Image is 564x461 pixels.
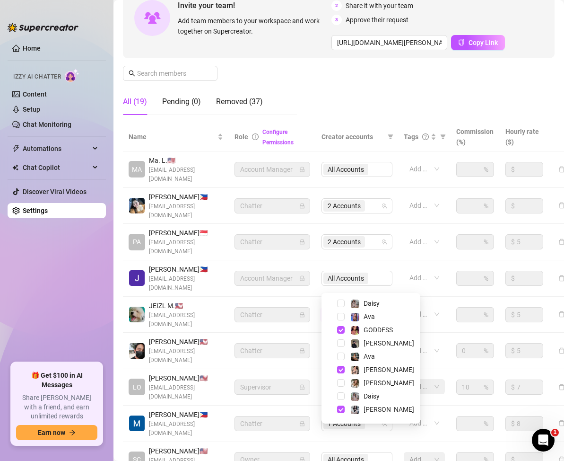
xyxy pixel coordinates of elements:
img: john kenneth santillan [129,343,145,359]
span: [EMAIL_ADDRESS][DOMAIN_NAME] [149,420,223,438]
img: Anna [351,339,359,348]
a: Configure Permissions [262,129,294,146]
span: lock [299,421,305,426]
span: PA [133,237,141,247]
span: 2 Accounts [323,236,365,248]
span: lock [299,275,305,281]
span: [EMAIL_ADDRESS][DOMAIN_NAME] [149,238,223,256]
a: Settings [23,207,48,214]
img: Ava [351,353,359,361]
span: [PERSON_NAME] 🇺🇸 [149,337,223,347]
span: Izzy AI Chatter [13,72,61,81]
span: Select tree node [337,406,345,413]
span: Daisy [364,300,380,307]
span: Copy Link [469,39,498,46]
span: Share it with your team [346,0,413,11]
span: Tags [404,132,418,142]
span: Approve their request [346,15,408,25]
span: JEIZL M. 🇺🇸 [149,301,223,311]
a: Content [23,90,47,98]
span: 🎁 Get $100 in AI Messages [16,371,97,390]
img: Chat Copilot [12,164,18,171]
span: GODDESS [364,326,393,334]
span: filter [388,134,393,140]
span: Earn now [38,429,65,436]
span: Add team members to your workspace and work together on Supercreator. [178,16,328,36]
img: logo-BBDzfeDw.svg [8,23,78,32]
span: Chatter [240,235,304,249]
div: Removed (37) [216,96,263,107]
span: Select tree node [337,379,345,387]
img: Paige [351,379,359,388]
span: [EMAIL_ADDRESS][DOMAIN_NAME] [149,202,223,220]
input: Search members [137,68,204,79]
span: [EMAIL_ADDRESS][DOMAIN_NAME] [149,275,223,293]
img: Ava [351,313,359,321]
span: 2 Accounts [323,200,365,212]
img: Sheina Gorriceta [129,198,145,213]
span: Chatter [240,308,304,322]
span: lock [299,348,305,354]
span: Select tree node [337,353,345,360]
span: 1 Accounts [323,418,365,429]
span: Supervisor [240,380,304,394]
span: [EMAIL_ADDRESS][DOMAIN_NAME] [149,347,223,365]
span: MA [132,164,142,175]
a: Discover Viral Videos [23,188,87,195]
span: Select tree node [337,326,345,334]
span: Creator accounts [321,132,384,142]
span: [PERSON_NAME] [364,366,414,373]
span: [PERSON_NAME] 🇵🇭 [149,192,223,202]
span: [EMAIL_ADDRESS][DOMAIN_NAME] [149,166,223,184]
a: Setup [23,106,40,113]
span: 1 [551,429,559,436]
img: AI Chatter [65,69,79,82]
span: lock [299,239,305,245]
a: Home [23,44,41,52]
span: Select tree node [337,392,345,400]
div: Pending (0) [162,96,201,107]
button: Earn nowarrow-right [16,425,97,440]
span: search [129,70,135,77]
span: team [382,203,387,209]
span: [PERSON_NAME] 🇵🇭 [149,264,223,275]
span: 2 Accounts [328,237,361,247]
span: Name [129,132,216,142]
span: Account Manager [240,271,304,285]
span: team [382,239,387,245]
span: Select tree node [337,339,345,347]
th: Name [123,123,229,151]
span: filter [438,130,448,144]
span: [EMAIL_ADDRESS][DOMAIN_NAME] [149,311,223,329]
span: Ava [364,353,375,360]
span: Chatter [240,199,304,213]
span: Daisy [364,392,380,400]
span: arrow-right [69,429,76,436]
img: Daisy [351,300,359,308]
span: info-circle [252,133,259,140]
span: [PERSON_NAME] 🇵🇭 [149,409,223,420]
span: Select tree node [337,300,345,307]
span: [EMAIL_ADDRESS][DOMAIN_NAME] [149,383,223,401]
span: lock [299,384,305,390]
img: Daisy [351,392,359,401]
span: copy [458,39,465,45]
span: [PERSON_NAME] 🇺🇸 [149,446,223,456]
span: lock [299,167,305,172]
img: John Lhester [129,270,145,286]
span: lock [299,312,305,318]
span: question-circle [422,133,429,140]
span: 2 Accounts [328,201,361,211]
span: Chat Copilot [23,160,90,175]
span: [PERSON_NAME] [364,379,414,387]
img: GODDESS [351,326,359,335]
span: Chatter [240,417,304,431]
div: All (19) [123,96,147,107]
span: Share [PERSON_NAME] with a friend, and earn unlimited rewards [16,393,97,421]
span: Chatter [240,344,304,358]
button: Copy Link [451,35,505,50]
iframe: Intercom live chat [532,429,555,452]
img: JEIZL MALLARI [129,307,145,322]
span: Automations [23,141,90,156]
span: LO [133,382,141,392]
